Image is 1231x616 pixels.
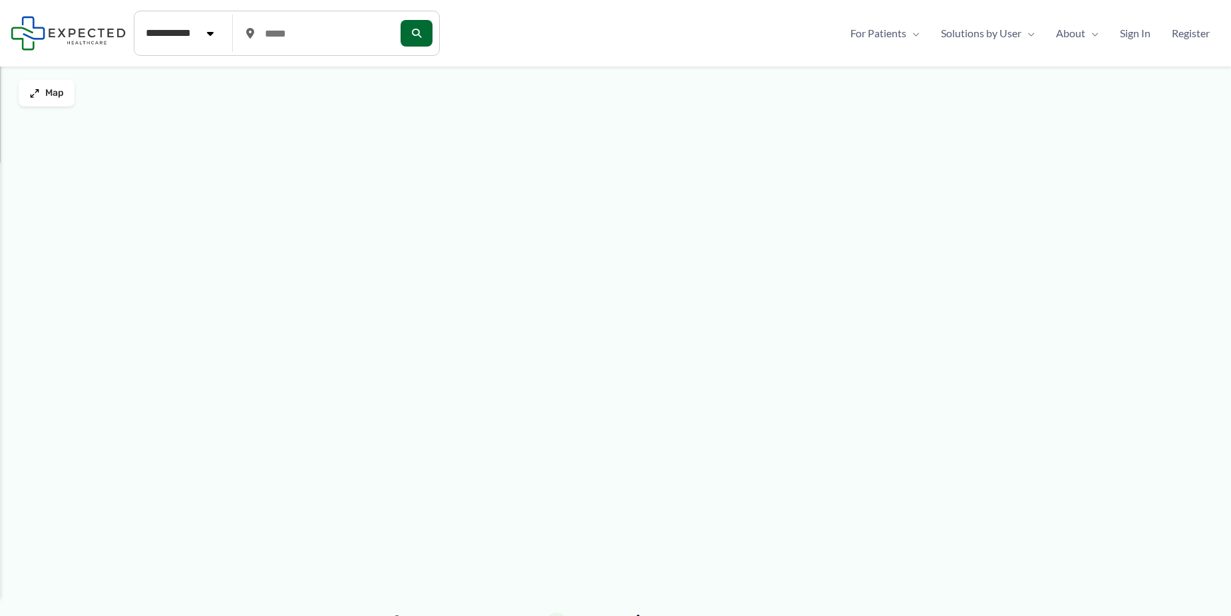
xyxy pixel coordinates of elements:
span: For Patients [850,23,906,43]
span: Solutions by User [941,23,1021,43]
img: Expected Healthcare Logo - side, dark font, small [11,16,126,50]
span: Map [45,88,64,99]
a: Solutions by UserMenu Toggle [930,23,1045,43]
a: For PatientsMenu Toggle [840,23,930,43]
a: AboutMenu Toggle [1045,23,1109,43]
span: Menu Toggle [1021,23,1035,43]
span: Menu Toggle [1085,23,1099,43]
a: Register [1161,23,1220,43]
span: Sign In [1120,23,1150,43]
span: About [1056,23,1085,43]
span: Register [1172,23,1210,43]
img: Maximize [29,88,40,98]
span: Menu Toggle [906,23,920,43]
a: Sign In [1109,23,1161,43]
button: Map [19,80,75,106]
